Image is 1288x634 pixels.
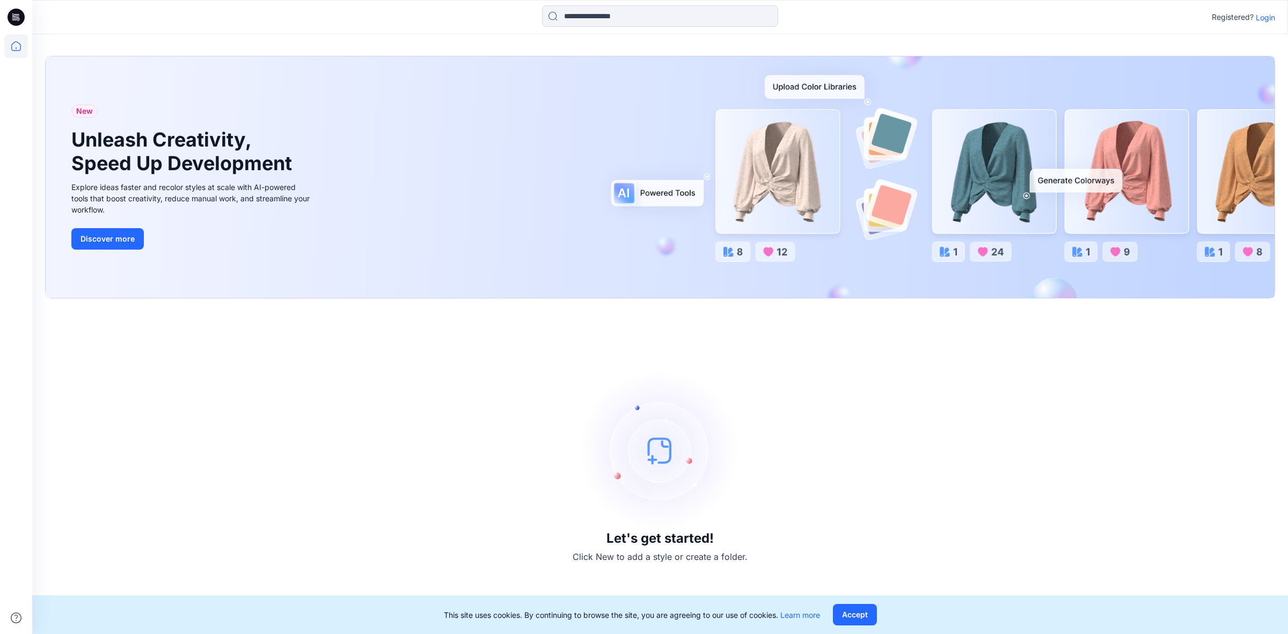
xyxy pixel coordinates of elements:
[573,550,748,563] p: Click New to add a style or create a folder.
[606,531,714,546] h3: Let's get started!
[71,181,313,215] div: Explore ideas faster and recolor styles at scale with AI-powered tools that boost creativity, red...
[580,370,741,531] img: empty-state-image.svg
[71,228,313,250] a: Discover more
[71,228,144,250] button: Discover more
[1212,11,1254,24] p: Registered?
[76,105,93,118] span: New
[71,128,297,174] h1: Unleash Creativity, Speed Up Development
[780,610,820,620] a: Learn more
[1256,12,1275,23] p: Login
[833,604,877,625] button: Accept
[444,609,820,621] p: This site uses cookies. By continuing to browse the site, you are agreeing to our use of cookies.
